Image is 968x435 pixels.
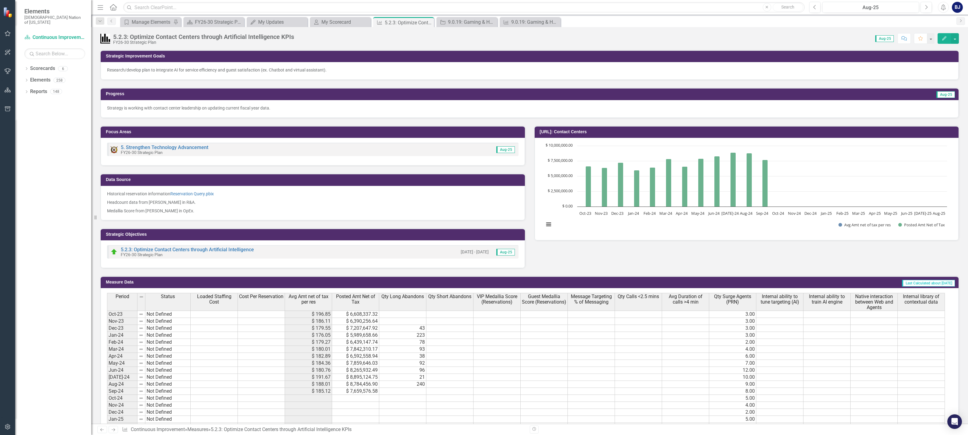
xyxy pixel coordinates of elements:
[107,367,137,374] td: Jun-24
[805,294,849,304] span: Internal ability to train AI engine
[107,346,137,353] td: Mar-24
[139,340,144,345] img: 8DAGhfEEPCf229AAAAAElFTkSuQmCC
[618,163,623,207] path: Dec-23, 7,207,647.92. Posted Amt Net of Tax.
[379,339,426,346] td: 78
[822,2,919,13] button: Aug-25
[936,91,955,98] span: Aug-25
[332,332,379,339] td: $ 5,989,658.66
[501,18,559,26] a: 9.0.19: Gaming & Hospitality Tip Process KPIs
[211,426,352,432] div: 5.2.3: Optimize Contact Centers through Artificial Intelligence KPIs
[285,332,332,339] td: $ 176.05
[627,211,639,216] text: Jan-24
[113,33,294,40] div: 5.2.3: Optimize Contact Centers through Artificial Intelligence KPIs
[709,325,756,332] td: 3.00
[121,150,163,155] small: FY26-30 Strategic Plan
[107,381,137,388] td: Aug-24
[757,207,762,207] path: Sep-24, 185.12124372. Avg Amt net of tax per res.
[285,311,332,318] td: $ 196.85
[139,319,144,324] img: 8DAGhfEEPCf229AAAAAElFTkSuQmCC
[385,19,432,26] div: 5.2.3: Optimize Contact Centers through Artificial Intelligence KPIs
[740,211,752,216] text: Aug-24
[546,142,573,148] text: $ 10,000,000.00
[139,403,144,408] img: 8DAGhfEEPCf229AAAAAElFTkSuQmCC
[3,7,14,18] img: ClearPoint Strategy
[145,381,191,388] td: Not Defined
[952,2,963,13] button: BJ
[709,423,756,430] td: 7.00
[612,207,617,207] path: Dec-23, 179.55378207. Avg Amt net of tax per res.
[852,294,896,310] span: Native interaction between Web and Agents
[721,211,739,216] text: [DATE]-24
[285,353,332,360] td: $ 182.89
[475,294,519,304] span: VIP Medallia Score (Reservations)
[914,211,932,216] text: [DATE]-25
[286,294,331,304] span: Avg Amt net of tax per res
[628,207,633,207] path: Jan-24, 176.05251484. Avg Amt net of tax per res.
[724,207,729,207] path: Jul-24, 191.66809778. Avg Amt net of tax per res.
[461,249,489,255] small: [DATE] - [DATE]
[580,207,585,207] path: Oct-23, 196.85246708. Avg Amt net of tax per res.
[709,360,756,367] td: 7.00
[548,158,573,163] text: $ 7,500,000.00
[838,222,891,228] button: Show Avg Amt net of tax per res
[602,168,607,207] path: Nov-23, 6,390,256.64. Posted Amt Net of Tax.
[379,353,426,360] td: 38
[595,211,608,216] text: Nov-23
[107,374,137,381] td: [DATE]-24
[107,311,137,318] td: Oct-23
[107,360,137,367] td: May-24
[107,395,137,402] td: Oct-24
[113,40,294,45] div: FY26-30 Strategic Plan
[709,395,756,402] td: 5.00
[107,423,137,430] td: Feb-25
[285,339,332,346] td: $ 179.27
[933,211,945,216] text: Aug-25
[762,160,768,207] path: Sep-24, 7,659,576.58. Posted Amt Net of Tax.
[884,211,897,216] text: May-25
[379,346,426,353] td: 93
[285,318,332,325] td: $ 186.11
[332,374,379,381] td: $ 8,895,124.75
[107,332,137,339] td: Jan-24
[139,312,144,317] img: 8DAGhfEEPCf229AAAAAElFTkSuQmCC
[448,18,496,26] div: 9.0.19: Gaming & Hospitality Tip Process
[379,367,426,374] td: 96
[379,381,426,388] td: 240
[676,207,681,207] path: Apr-24, 182.88786695. Avg Amt net of tax per res.
[145,360,191,367] td: Not Defined
[541,143,952,234] div: Chart. Highcharts interactive chart.
[131,426,185,432] a: Continuous Improvement
[121,247,254,252] a: 5.2.3: Optimize Contact Centers through Artificial Intelligence
[709,311,756,318] td: 3.00
[708,207,713,207] path: Jun-24, 180.75513864. Avg Amt net of tax per res.
[145,423,191,430] td: Not Defined
[438,18,496,26] a: 9.0.19: Gaming & Hospitality Tip Process
[110,248,118,256] img: On Target
[132,18,172,26] div: Manage Elements
[258,18,306,26] div: My Updates
[709,346,756,353] td: 4.00
[709,332,756,339] td: 3.00
[562,203,573,209] text: $ 0.00
[107,67,952,73] p: Research/develop plan to integrate AI for service efficiency and guest satisfaction (ex. Chatbot ...
[145,367,191,374] td: Not Defined
[332,367,379,374] td: $ 8,265,932.49
[758,294,802,304] span: Internal ability to tune targeting (AI)
[332,381,379,388] td: $ 8,784,456.90
[50,89,62,94] div: 148
[644,207,649,207] path: Feb-24, 179.27356033. Avg Amt net of tax per res.
[106,92,523,96] h3: Progress
[643,211,656,216] text: Feb-24
[107,353,137,360] td: Apr-24
[139,361,144,366] img: 8DAGhfEEPCf229AAAAAElFTkSuQmCC
[781,5,794,9] span: Search
[820,211,832,216] text: Jan-25
[746,153,752,207] path: Aug-24, 8,784,456.9. Posted Amt Net of Tax.
[139,347,144,352] img: 8DAGhfEEPCf229AAAAAElFTkSuQmCC
[332,311,379,318] td: $ 6,608,337.32
[659,211,672,216] text: Mar-24
[691,211,705,216] text: May-24
[332,353,379,360] td: $ 6,592,558.94
[824,4,917,11] div: Aug-25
